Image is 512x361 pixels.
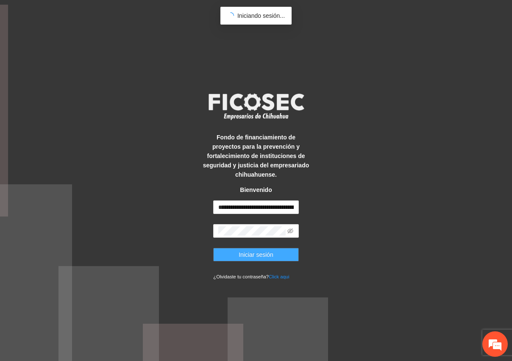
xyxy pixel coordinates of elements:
strong: Fondo de financiamiento de proyectos para la prevención y fortalecimiento de instituciones de seg... [203,134,309,178]
a: Click aqui [269,274,289,279]
small: ¿Olvidaste tu contraseña? [213,274,289,279]
span: Iniciar sesión [239,250,273,259]
button: Iniciar sesión [213,248,298,261]
span: Iniciando sesión... [237,12,285,19]
span: eye-invisible [287,228,293,234]
img: logo [203,91,309,122]
strong: Bienvenido [240,186,272,193]
span: loading [227,12,234,19]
